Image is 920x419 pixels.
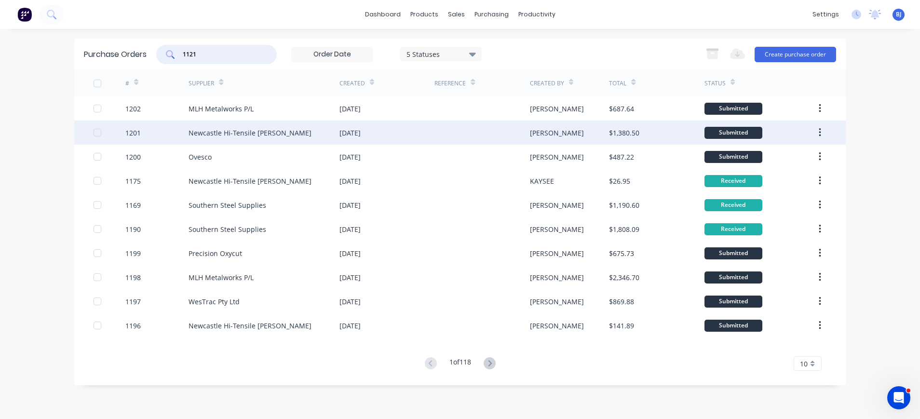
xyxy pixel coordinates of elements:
div: [DATE] [339,200,361,210]
div: # [125,79,129,88]
div: Submitted [704,271,762,284]
div: [DATE] [339,152,361,162]
div: $675.73 [609,248,634,258]
div: [PERSON_NAME] [530,297,584,307]
div: $487.22 [609,152,634,162]
div: Submitted [704,320,762,332]
div: Southern Steel Supplies [189,200,266,210]
div: [DATE] [339,297,361,307]
div: Ovesco [189,152,212,162]
div: 1190 [125,224,141,234]
div: 1199 [125,248,141,258]
div: $687.64 [609,104,634,114]
div: [PERSON_NAME] [530,321,584,331]
div: [PERSON_NAME] [530,224,584,234]
div: $141.89 [609,321,634,331]
div: Supplier [189,79,214,88]
input: Order Date [292,47,373,62]
div: Total [609,79,626,88]
div: Submitted [704,247,762,259]
div: Newcastle Hi-Tensile [PERSON_NAME] [189,176,311,186]
div: MLH Metalworks P/L [189,272,254,283]
div: $1,808.09 [609,224,639,234]
div: 1201 [125,128,141,138]
div: Newcastle Hi-Tensile [PERSON_NAME] [189,321,311,331]
div: [PERSON_NAME] [530,128,584,138]
div: Submitted [704,103,762,115]
div: $2,346.70 [609,272,639,283]
div: $869.88 [609,297,634,307]
div: Reference [434,79,466,88]
div: Created [339,79,365,88]
a: dashboard [360,7,406,22]
div: purchasing [470,7,514,22]
div: Submitted [704,296,762,308]
div: [PERSON_NAME] [530,272,584,283]
div: KAYSEE [530,176,554,186]
div: [DATE] [339,321,361,331]
div: 1 of 118 [449,357,471,371]
div: Southern Steel Supplies [189,224,266,234]
div: Received [704,223,762,235]
div: [DATE] [339,248,361,258]
div: 5 Statuses [406,49,475,59]
div: Received [704,175,762,187]
div: productivity [514,7,560,22]
div: 1200 [125,152,141,162]
button: Create purchase order [755,47,836,62]
div: 1202 [125,104,141,114]
div: [PERSON_NAME] [530,200,584,210]
div: Status [704,79,726,88]
div: Precision Oxycut [189,248,242,258]
div: [PERSON_NAME] [530,248,584,258]
div: WesTrac Pty Ltd [189,297,240,307]
div: Newcastle Hi-Tensile [PERSON_NAME] [189,128,311,138]
div: [PERSON_NAME] [530,152,584,162]
div: settings [808,7,844,22]
div: [DATE] [339,104,361,114]
div: Purchase Orders [84,49,147,60]
div: Received [704,199,762,211]
div: 1196 [125,321,141,331]
iframe: Intercom live chat [887,386,910,409]
div: Submitted [704,127,762,139]
span: 10 [800,359,808,369]
img: Factory [17,7,32,22]
div: [PERSON_NAME] [530,104,584,114]
div: MLH Metalworks P/L [189,104,254,114]
div: $26.95 [609,176,630,186]
div: sales [443,7,470,22]
div: [DATE] [339,128,361,138]
div: Submitted [704,151,762,163]
div: Created By [530,79,564,88]
div: $1,190.60 [609,200,639,210]
div: 1197 [125,297,141,307]
span: BJ [896,10,902,19]
div: [DATE] [339,272,361,283]
div: $1,380.50 [609,128,639,138]
input: Search purchase orders... [182,50,262,59]
div: 1175 [125,176,141,186]
div: 1198 [125,272,141,283]
div: [DATE] [339,176,361,186]
div: [DATE] [339,224,361,234]
div: 1169 [125,200,141,210]
div: products [406,7,443,22]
